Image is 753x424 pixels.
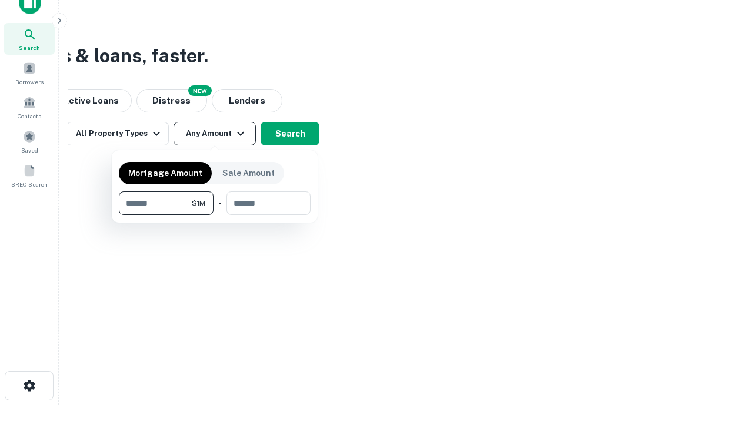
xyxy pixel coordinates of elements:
span: $1M [192,198,205,208]
div: - [218,191,222,215]
p: Mortgage Amount [128,167,202,180]
p: Sale Amount [222,167,275,180]
iframe: Chat Widget [694,330,753,386]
